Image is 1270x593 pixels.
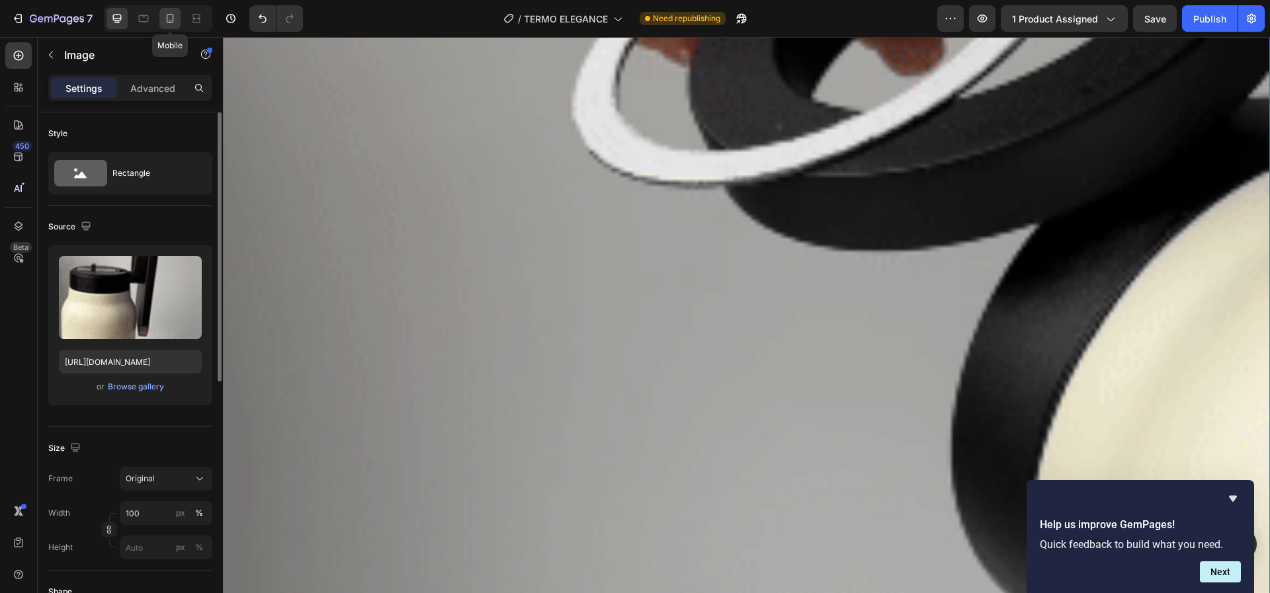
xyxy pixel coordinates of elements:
[48,507,70,519] label: Width
[13,141,32,151] div: 450
[223,37,1270,593] iframe: Design area
[1040,517,1241,533] h2: Help us improve GemPages!
[1040,491,1241,582] div: Help us improve GemPages!
[97,379,105,395] span: or
[176,541,185,553] div: px
[191,539,207,555] button: px
[191,505,207,521] button: px
[1040,538,1241,551] p: Quick feedback to build what you need.
[1133,5,1177,32] button: Save
[48,473,73,485] label: Frame
[1012,12,1098,26] span: 1 product assigned
[195,541,203,553] div: %
[249,5,303,32] div: Undo/Redo
[653,13,720,24] span: Need republishing
[126,473,155,485] span: Original
[518,12,521,26] span: /
[173,539,189,555] button: %
[107,380,165,393] button: Browse gallery
[5,5,99,32] button: 7
[120,467,212,491] button: Original
[48,541,73,553] label: Height
[65,81,103,95] p: Settings
[120,535,212,559] input: px%
[120,501,212,525] input: px%
[1144,13,1166,24] span: Save
[1193,12,1226,26] div: Publish
[195,507,203,519] div: %
[59,256,202,339] img: preview-image
[1200,561,1241,582] button: Next question
[48,440,83,457] div: Size
[176,507,185,519] div: px
[1001,5,1128,32] button: 1 product assigned
[1182,5,1238,32] button: Publish
[59,350,202,374] input: https://example.com/image.jpg
[87,11,93,26] p: 7
[130,81,175,95] p: Advanced
[1225,491,1241,506] button: Hide survey
[64,47,177,63] p: Image
[10,242,32,253] div: Beta
[173,505,189,521] button: %
[524,12,608,26] span: TERMO ELEGANCE
[48,218,94,236] div: Source
[112,158,193,188] div: Rectangle
[108,381,164,393] div: Browse gallery
[48,128,67,139] div: Style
